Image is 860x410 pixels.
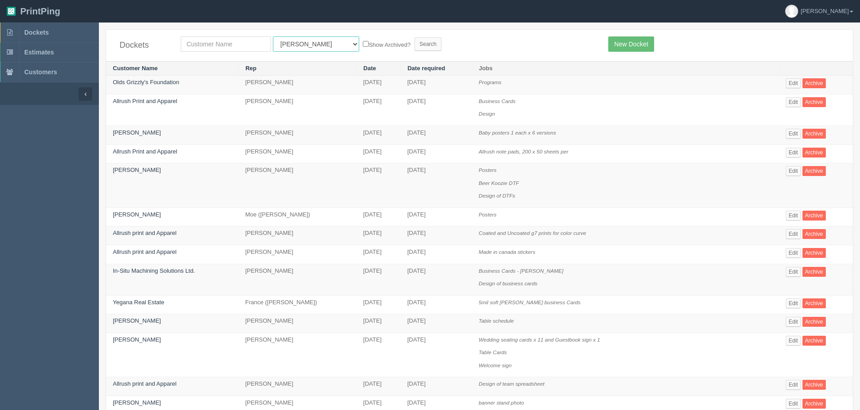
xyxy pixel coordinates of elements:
td: [DATE] [356,264,401,295]
a: Edit [786,211,801,221]
a: [PERSON_NAME] [113,336,161,343]
i: Made in canada stickers [479,249,535,255]
td: [PERSON_NAME] [238,377,356,396]
a: Archive [802,148,826,158]
td: [DATE] [356,226,401,245]
td: [PERSON_NAME] [238,245,356,264]
i: Design of team spreadsheet [479,381,544,387]
a: Edit [786,229,801,239]
a: [PERSON_NAME] [113,399,161,406]
td: [DATE] [356,94,401,126]
td: [PERSON_NAME] [238,76,356,95]
a: Archive [802,129,826,139]
td: Moe ([PERSON_NAME]) [238,207,356,226]
td: [DATE] [356,295,401,314]
a: Olds Grizzly's Foundation [113,79,179,86]
i: Table Cards [479,349,507,355]
a: Yegana Real Estate [113,299,164,306]
a: Customer Name [113,65,158,72]
img: logo-3e63b451c926e2ac314895c53de4908e5d424f24456219fb08d385ab2e579770.png [7,7,16,16]
td: [DATE] [401,295,472,314]
a: Allrush Print and Apparel [113,98,177,104]
a: Allrush print and Apparel [113,380,177,387]
td: [DATE] [356,314,401,333]
i: Design of DTFs [479,193,515,198]
td: [PERSON_NAME] [238,226,356,245]
a: In-Situ Machining Solutions Ltd. [113,267,195,274]
a: Edit [786,399,801,409]
a: Edit [786,380,801,390]
i: Welcome sign [479,362,512,368]
td: [DATE] [356,126,401,145]
a: Edit [786,148,801,158]
img: avatar_default-7531ab5dedf162e01f1e0bb0964e6a185e93c5c22dfe317fb01d7f8cd2b1632c.jpg [785,5,798,18]
a: Allrush print and Apparel [113,230,177,236]
a: Archive [802,166,826,176]
td: France ([PERSON_NAME]) [238,295,356,314]
td: [DATE] [401,126,472,145]
a: Allrush Print and Apparel [113,148,177,155]
i: Baby posters 1 each x 6 versions [479,130,556,135]
input: Search [414,37,441,51]
td: [PERSON_NAME] [238,314,356,333]
td: [PERSON_NAME] [238,94,356,126]
a: Date required [407,65,445,72]
a: Edit [786,78,801,88]
a: New Docket [608,36,654,52]
a: Edit [786,166,801,176]
td: [PERSON_NAME] [238,126,356,145]
td: [DATE] [356,333,401,377]
a: Edit [786,129,801,139]
span: Estimates [24,49,54,56]
a: Edit [786,336,801,346]
a: Archive [802,97,826,107]
i: Design [479,111,495,117]
h4: Dockets [120,41,167,50]
a: Archive [802,380,826,390]
td: [DATE] [401,144,472,163]
a: [PERSON_NAME] [113,211,161,218]
th: Jobs [472,61,779,76]
i: Posters [479,167,497,173]
td: [DATE] [401,226,472,245]
a: Archive [802,317,826,327]
i: Wedding seating cards x 11 and Guestbook sign x 1 [479,337,600,342]
td: [DATE] [356,163,401,208]
td: [DATE] [401,163,472,208]
td: [DATE] [401,377,472,396]
i: Coated and Uncoated g7 prints for color curve [479,230,586,236]
td: [DATE] [356,245,401,264]
td: [DATE] [401,94,472,126]
a: [PERSON_NAME] [113,129,161,136]
a: Edit [786,248,801,258]
a: Edit [786,317,801,327]
span: Customers [24,68,57,76]
td: [PERSON_NAME] [238,163,356,208]
i: 5mil soft [PERSON_NAME] business Cards [479,299,581,305]
i: Design of business cards [479,280,538,286]
a: Archive [802,399,826,409]
td: [DATE] [356,377,401,396]
a: Archive [802,78,826,88]
i: Allrush note pads, 200 x 50 sheets per [479,149,568,154]
td: [DATE] [401,264,472,295]
td: [PERSON_NAME] [238,333,356,377]
input: Customer Name [181,36,271,52]
i: Table schedule [479,318,514,324]
a: Edit [786,97,801,107]
a: [PERSON_NAME] [113,167,161,173]
td: [DATE] [401,245,472,264]
input: Show Archived? [363,41,369,47]
td: [DATE] [356,76,401,95]
td: [DATE] [401,314,472,333]
a: Archive [802,267,826,277]
a: Archive [802,298,826,308]
i: Beer Koozie DTF [479,180,519,186]
label: Show Archived? [363,39,410,50]
i: Business Cards - [PERSON_NAME] [479,268,563,274]
a: Edit [786,267,801,277]
td: [PERSON_NAME] [238,264,356,295]
a: Rep [245,65,257,72]
td: [DATE] [401,333,472,377]
a: Allrush print and Apparel [113,248,177,255]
